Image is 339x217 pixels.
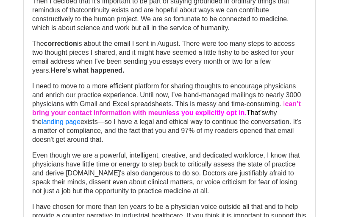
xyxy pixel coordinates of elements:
[32,40,295,74] span: The is about the email I sent in August. There were too many steps to access two thought pieces I...
[44,40,77,47] b: correction
[32,152,300,194] span: Even though we are a powerful, intelligent, creative, and dedicated workforce, I know that physic...
[32,82,301,107] span: I need to move to a more efficient platform for sharing thoughts to encourage physicians and enri...
[32,109,301,143] span: why the exists—so I have a legal and ethical way to continue the conversation. It's a matter of c...
[32,100,301,116] strong: can’t bring your contact information with me
[251,109,265,116] font: hat’s
[247,109,251,116] font: T
[42,118,81,125] a: landing page
[158,109,247,116] b: unless you explicitly opt in.
[51,67,125,74] strong: Here’s what happened.
[297,176,339,217] iframe: Chat Widget
[53,6,81,14] span: us of that
[32,100,301,116] span: I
